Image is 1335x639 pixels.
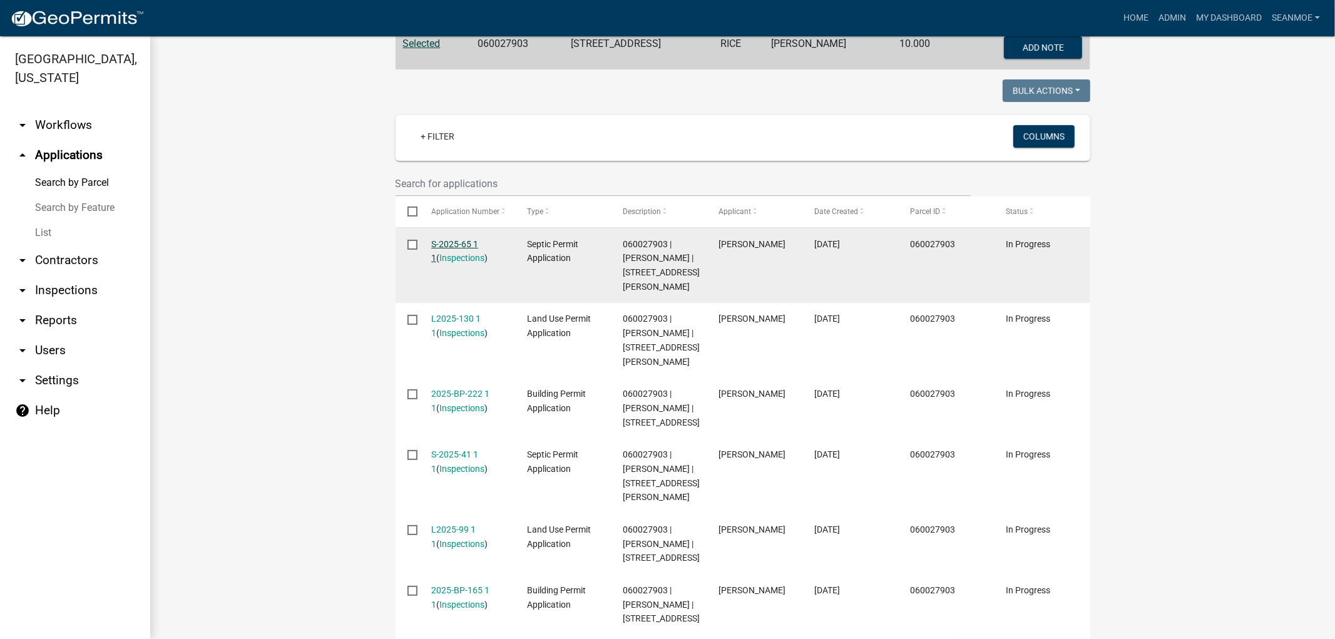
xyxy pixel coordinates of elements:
[563,29,713,70] td: [STREET_ADDRESS]
[814,585,840,595] span: 07/17/2025
[527,585,586,610] span: Building Permit Application
[714,29,764,70] td: RICE
[527,389,586,413] span: Building Permit Application
[719,449,785,459] span: Steven James Jansma
[719,389,785,399] span: Doug Prokott
[719,239,785,249] span: Doug Prokott
[431,237,503,266] div: ( )
[814,239,840,249] span: 09/08/2025
[439,253,484,263] a: Inspections
[611,197,707,227] datatable-header-cell: Description
[431,585,489,610] a: 2025-BP-165 1 1
[15,253,30,268] i: arrow_drop_down
[15,403,30,418] i: help
[911,389,956,399] span: 060027903
[1013,125,1075,148] button: Columns
[814,449,840,459] span: 07/17/2025
[15,283,30,298] i: arrow_drop_down
[764,29,893,70] td: [PERSON_NAME]
[1004,36,1082,59] button: Add Note
[911,449,956,459] span: 060027903
[1006,449,1051,459] span: In Progress
[1006,314,1051,324] span: In Progress
[1267,6,1325,30] a: SeanMoe
[1153,6,1191,30] a: Admin
[431,524,476,549] a: L2025-99 1 1
[439,403,484,413] a: Inspections
[439,539,484,549] a: Inspections
[623,314,700,366] span: 060027903 | STEVEN J JANSMA | 1173 125TH ST NW RICE MN 56367
[431,207,499,216] span: Application Number
[419,197,515,227] datatable-header-cell: Application Number
[527,207,543,216] span: Type
[1006,389,1051,399] span: In Progress
[1006,239,1051,249] span: In Progress
[527,239,578,263] span: Septic Permit Application
[1191,6,1267,30] a: My Dashboard
[719,524,785,534] span: Steven James Jansma
[911,239,956,249] span: 060027903
[814,524,840,534] span: 07/17/2025
[623,449,700,502] span: 060027903 | STEVEN J JANSMA | 1173 125th St NW Rice MN
[515,197,611,227] datatable-header-cell: Type
[431,387,503,416] div: ( )
[15,343,30,358] i: arrow_drop_down
[911,207,941,216] span: Parcel ID
[1006,207,1028,216] span: Status
[431,523,503,551] div: ( )
[439,600,484,610] a: Inspections
[623,524,700,563] span: 060027903 | STEVEN J JANSMA | 1175 125th St NW
[431,583,503,612] div: ( )
[439,464,484,474] a: Inspections
[911,314,956,324] span: 060027903
[527,524,591,549] span: Land Use Permit Application
[431,312,503,340] div: ( )
[898,197,994,227] datatable-header-cell: Parcel ID
[1006,524,1051,534] span: In Progress
[814,314,840,324] span: 09/08/2025
[893,29,958,70] td: 10.000
[527,314,591,338] span: Land Use Permit Application
[707,197,802,227] datatable-header-cell: Applicant
[431,239,478,263] a: S-2025-65 1 1
[911,585,956,595] span: 060027903
[527,449,578,474] span: Septic Permit Application
[802,197,898,227] datatable-header-cell: Date Created
[814,207,858,216] span: Date Created
[439,328,484,338] a: Inspections
[15,373,30,388] i: arrow_drop_down
[719,585,785,595] span: Steven James Jansma
[994,197,1090,227] datatable-header-cell: Status
[814,389,840,399] span: 09/04/2025
[15,148,30,163] i: arrow_drop_up
[623,207,661,216] span: Description
[396,171,971,197] input: Search for applications
[431,314,481,338] a: L2025-130 1 1
[431,449,478,474] a: S-2025-41 1 1
[431,447,503,476] div: ( )
[1023,43,1064,53] span: Add Note
[15,313,30,328] i: arrow_drop_down
[623,239,700,292] span: 060027903 | STEVEN J JANSMA | 1173 125th St NW Rice MN
[411,125,464,148] a: + Filter
[15,118,30,133] i: arrow_drop_down
[1006,585,1051,595] span: In Progress
[431,389,489,413] a: 2025-BP-222 1 1
[719,207,751,216] span: Applicant
[623,389,700,427] span: 060027903 | STEVEN J JANSMA | 1173 125TH ST NW
[719,314,785,324] span: Doug Prokott
[470,29,563,70] td: 060027903
[1118,6,1153,30] a: Home
[403,38,441,49] a: Selected
[623,585,700,624] span: 060027903 | STEVEN J JANSMA | 1173 125th St NW
[1003,79,1090,102] button: Bulk Actions
[911,524,956,534] span: 060027903
[396,197,419,227] datatable-header-cell: Select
